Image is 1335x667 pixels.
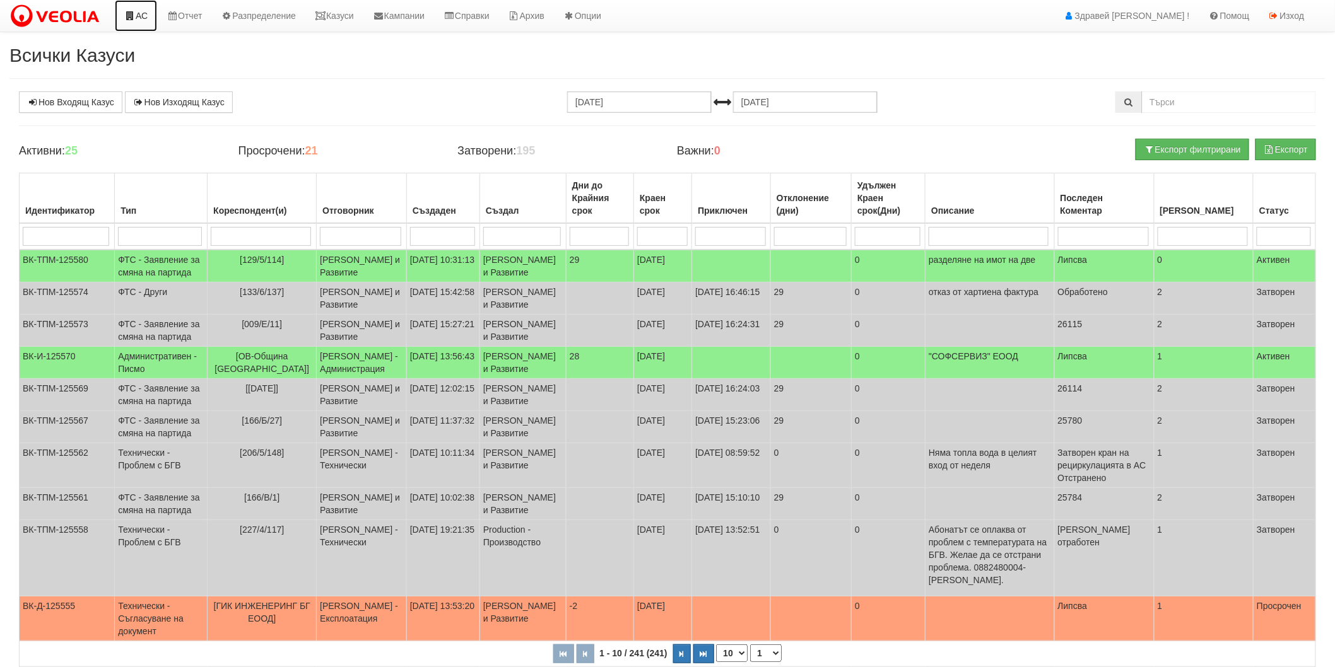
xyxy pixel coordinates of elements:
td: ВК-ТПМ-125574 [20,282,115,315]
td: [DATE] [634,315,692,347]
td: [PERSON_NAME] - Технически [317,520,407,596]
div: Създаден [410,202,476,219]
td: ВК-ТПМ-125569 [20,379,115,411]
span: [206/5/148] [240,448,284,458]
td: [DATE] 16:46:15 [692,282,771,315]
span: 1 - 10 / 241 (241) [596,648,670,658]
td: Затворен [1254,379,1316,411]
td: [DATE] 10:31:13 [406,250,479,282]
div: Създал [483,202,563,219]
div: Описание [929,202,1050,219]
td: ФТС - Заявление за смяна на партида [115,379,208,411]
td: [DATE] [634,411,692,443]
span: Липсва [1058,255,1088,265]
span: [ОВ-Община [GEOGRAPHIC_DATA]] [215,351,309,374]
select: Страница номер [750,644,782,662]
p: "СОФСЕРВИЗ" ЕООД [929,350,1050,362]
td: ФТС - Заявление за смяна на партида [115,315,208,347]
td: [DATE] 16:24:03 [692,379,771,411]
td: [DATE] [634,347,692,379]
td: [PERSON_NAME] и Развитие [317,315,407,347]
td: [PERSON_NAME] и Развитие [479,250,566,282]
span: [166/В/1] [244,492,279,502]
td: 29 [770,379,851,411]
span: [227/4/117] [240,525,284,535]
td: 1 [1154,443,1254,488]
td: ВК-ТПМ-125573 [20,315,115,347]
td: [DATE] [634,596,692,641]
span: Липсва [1058,351,1088,361]
td: 2 [1154,411,1254,443]
td: Production - Производство [479,520,566,596]
td: Затворен [1254,488,1316,520]
button: Последна страница [693,644,714,663]
td: 29 [770,315,851,347]
th: Последен Коментар: No sort applied, activate to apply an ascending sort [1054,173,1154,224]
td: 0 [1154,250,1254,282]
td: 29 [770,488,851,520]
td: ВК-ТПМ-125567 [20,411,115,443]
div: Статус [1257,202,1312,219]
b: 25 [65,144,78,157]
td: [PERSON_NAME] и Развитие [317,379,407,411]
span: [ГИК ИНЖЕНЕРИНГ БГ ЕООД] [214,601,310,623]
td: [PERSON_NAME] и Развитие [317,411,407,443]
td: [DATE] 13:56:43 [406,347,479,379]
th: Създал: No sort applied, activate to apply an ascending sort [479,173,566,224]
td: [DATE] 15:42:58 [406,282,479,315]
td: [DATE] 15:10:10 [692,488,771,520]
td: 0 [852,315,926,347]
td: Просрочен [1254,596,1316,641]
div: Идентификатор [23,202,111,219]
td: Технически - Проблем с БГВ [115,443,208,488]
td: [PERSON_NAME] и Развитие [479,315,566,347]
button: Експорт [1256,139,1316,160]
td: [DATE] [634,488,692,520]
th: Статус: No sort applied, activate to apply an ascending sort [1254,173,1316,224]
h4: Затворени: [457,145,658,158]
td: [PERSON_NAME] и Развитие [317,250,407,282]
td: 1 [1154,520,1254,596]
td: ВК-Д-125555 [20,596,115,641]
td: [DATE] [634,282,692,315]
td: 2 [1154,379,1254,411]
td: 1 [1154,596,1254,641]
th: Приключен: No sort applied, activate to apply an ascending sort [692,173,771,224]
td: [PERSON_NAME] и Развитие [479,347,566,379]
td: ВК-ТПМ-125558 [20,520,115,596]
span: 29 [570,255,580,265]
span: [133/6/137] [240,287,284,297]
h2: Всички Казуси [9,45,1326,66]
b: 0 [714,144,720,157]
td: [PERSON_NAME] и Развитие [317,282,407,315]
th: Брой Файлове: No sort applied, activate to apply an ascending sort [1154,173,1254,224]
td: 29 [770,411,851,443]
td: Активен [1254,250,1316,282]
p: Няма топла вода в целият вход от неделя [929,446,1050,472]
td: [DATE] 08:59:52 [692,443,771,488]
td: 0 [852,596,926,641]
td: 0 [770,443,851,488]
h4: Просрочени: [238,145,439,158]
td: ФТС - Заявление за смяна на партида [115,250,208,282]
div: Отговорник [320,202,403,219]
th: Създаден: No sort applied, activate to apply an ascending sort [406,173,479,224]
td: 0 [852,347,926,379]
p: отказ от хартиена фактура [929,286,1050,298]
td: 0 [770,520,851,596]
span: 25784 [1058,492,1083,502]
td: Затворен [1254,411,1316,443]
td: Затворен [1254,520,1316,596]
td: 2 [1154,315,1254,347]
a: Нов Входящ Казус [19,91,122,113]
td: 29 [770,282,851,315]
td: [PERSON_NAME] и Развитие [479,596,566,641]
td: ВК-И-125570 [20,347,115,379]
td: [DATE] 15:27:21 [406,315,479,347]
span: [[DATE]] [245,383,278,393]
div: Тип [118,202,204,219]
button: Експорт филтрирани [1136,139,1249,160]
td: ВК-ТПМ-125580 [20,250,115,282]
td: [PERSON_NAME] - Експлоатация [317,596,407,641]
td: Затворен [1254,315,1316,347]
